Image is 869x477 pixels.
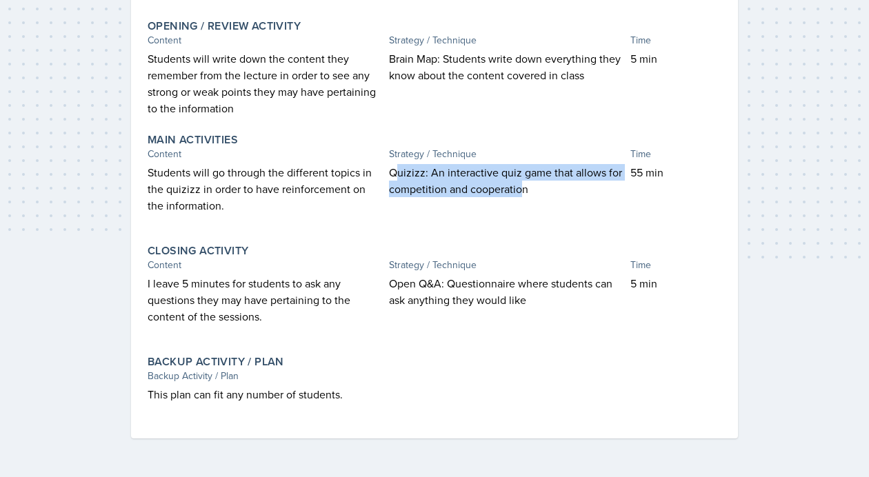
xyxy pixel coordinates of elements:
p: Brain Map: Students write down everything they know about the content covered in class [389,50,625,83]
div: Strategy / Technique [389,147,625,161]
p: 5 min [630,275,721,292]
div: Content [148,258,383,272]
p: This plan can fit any number of students. [148,386,721,403]
p: Quizizz: An interactive quiz game that allows for competition and cooperation [389,164,625,197]
p: Students will go through the different topics in the quizizz in order to have reinforcement on th... [148,164,383,214]
div: Time [630,147,721,161]
p: 5 min [630,50,721,67]
label: Main Activities [148,133,238,147]
div: Strategy / Technique [389,258,625,272]
p: Students will write down the content they remember from the lecture in order to see any strong or... [148,50,383,116]
div: Strategy / Technique [389,33,625,48]
div: Time [630,258,721,272]
div: Backup Activity / Plan [148,369,721,383]
label: Backup Activity / Plan [148,355,284,369]
label: Opening / Review Activity [148,19,301,33]
div: Content [148,33,383,48]
div: Time [630,33,721,48]
div: Content [148,147,383,161]
label: Closing Activity [148,244,248,258]
p: Open Q&A: Questionnaire where students can ask anything they would like [389,275,625,308]
p: I leave 5 minutes for students to ask any questions they may have pertaining to the content of th... [148,275,383,325]
p: 55 min [630,164,721,181]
